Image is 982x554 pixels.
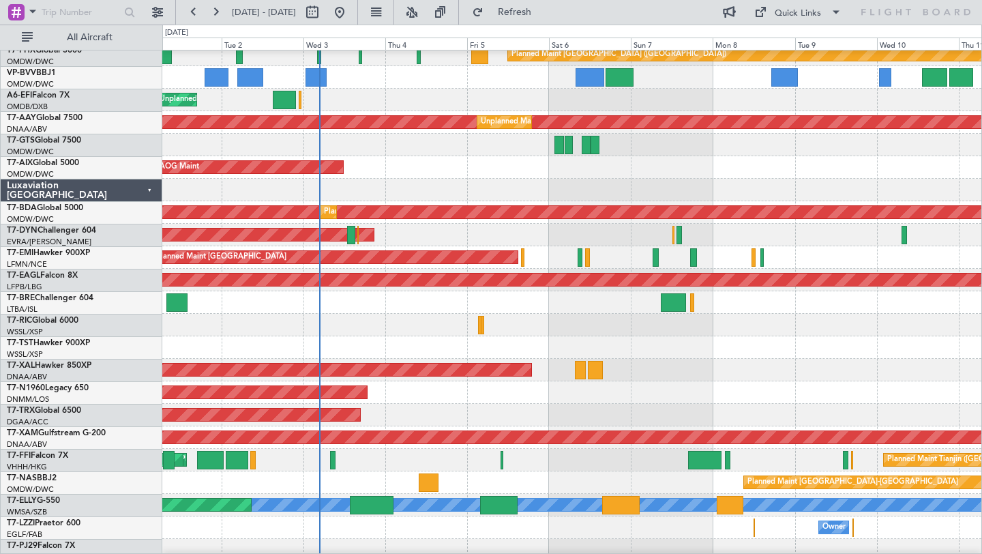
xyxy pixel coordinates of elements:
input: Trip Number [42,2,120,23]
span: T7-N1960 [7,384,45,392]
a: EGLF/FAB [7,529,42,540]
a: T7-EAGLFalcon 8X [7,272,78,280]
div: Planned Maint Dubai (Al Maktoum Intl) [324,202,458,222]
div: [DATE] [165,27,188,39]
span: [DATE] - [DATE] [232,6,296,18]
span: T7-GTS [7,136,35,145]
div: Quick Links [775,7,821,20]
div: Mon 8 [713,38,794,50]
a: VP-BVVBBJ1 [7,69,56,77]
span: A6-EFI [7,91,32,100]
a: T7-TSTHawker 900XP [7,339,90,347]
span: Refresh [486,8,544,17]
span: T7-AAY [7,114,36,122]
div: Planned Maint [GEOGRAPHIC_DATA] ([GEOGRAPHIC_DATA]) [511,44,726,65]
span: T7-TRX [7,407,35,415]
a: LFMN/NCE [7,259,47,269]
div: Sat 6 [549,38,631,50]
span: T7-XAM [7,429,38,437]
span: T7-PJ29 [7,542,38,550]
span: T7-BDA [7,204,37,212]
a: OMDW/DWC [7,169,54,179]
a: T7-BREChallenger 604 [7,294,93,302]
a: T7-ELLYG-550 [7,497,60,505]
a: OMDW/DWC [7,484,54,495]
span: T7-XAL [7,362,35,370]
a: VHHH/HKG [7,462,47,472]
a: T7-FHXGlobal 5000 [7,46,82,55]
span: All Aircraft [35,33,144,42]
a: DNAA/ABV [7,372,47,382]
button: All Aircraft [15,27,148,48]
a: WSSL/XSP [7,349,43,360]
span: T7-BRE [7,294,35,302]
a: EVRA/[PERSON_NAME] [7,237,91,247]
div: Tue 9 [795,38,877,50]
div: Wed 10 [877,38,959,50]
span: VP-BVV [7,69,36,77]
div: Fri 5 [467,38,549,50]
div: Unplanned Maint [GEOGRAPHIC_DATA] (Al Maktoum Intl) [481,112,683,132]
button: Quick Links [747,1,848,23]
a: T7-XAMGulfstream G-200 [7,429,106,437]
div: Wed 3 [303,38,385,50]
a: LFPB/LBG [7,282,42,292]
a: OMDW/DWC [7,79,54,89]
div: AOG Maint [160,157,199,177]
span: T7-DYN [7,227,38,235]
a: OMDW/DWC [7,214,54,224]
a: DNAA/ABV [7,124,47,134]
div: Sun 7 [631,38,713,50]
span: T7-FHX [7,46,35,55]
a: T7-AAYGlobal 7500 [7,114,83,122]
a: T7-NASBBJ2 [7,474,57,482]
a: T7-GTSGlobal 7500 [7,136,81,145]
div: Thu 4 [385,38,467,50]
span: T7-FFI [7,452,31,460]
div: Planned Maint [GEOGRAPHIC_DATA]-[GEOGRAPHIC_DATA] [747,472,958,493]
a: OMDW/DWC [7,57,54,67]
a: WMSA/SZB [7,507,47,517]
a: DGAA/ACC [7,417,48,427]
a: T7-RICGlobal 6000 [7,317,78,325]
span: T7-ELLY [7,497,37,505]
a: T7-N1960Legacy 650 [7,384,89,392]
a: T7-AIXGlobal 5000 [7,159,79,167]
a: T7-EMIHawker 900XP [7,249,90,257]
a: T7-DYNChallenger 604 [7,227,96,235]
span: T7-TST [7,339,33,347]
span: T7-EAGL [7,272,40,280]
span: T7-LZZI [7,519,35,527]
div: Mon 1 [139,38,221,50]
span: T7-AIX [7,159,33,167]
a: OMDB/DXB [7,102,48,112]
span: T7-NAS [7,474,37,482]
a: OMDW/DWC [7,147,54,157]
a: T7-TRXGlobal 6500 [7,407,81,415]
span: T7-EMI [7,249,33,257]
a: T7-BDAGlobal 5000 [7,204,83,212]
a: T7-FFIFalcon 7X [7,452,68,460]
a: A6-EFIFalcon 7X [7,91,70,100]
a: T7-LZZIPraetor 600 [7,519,80,527]
a: LTBA/ISL [7,304,38,315]
span: T7-RIC [7,317,32,325]
a: DNMM/LOS [7,394,49,405]
a: T7-XALHawker 850XP [7,362,91,370]
div: Planned Maint [GEOGRAPHIC_DATA] [156,247,286,267]
a: T7-PJ29Falcon 7X [7,542,75,550]
a: DNAA/ABV [7,439,47,450]
div: Tue 2 [222,38,303,50]
a: WSSL/XSP [7,327,43,337]
button: Refresh [466,1,548,23]
div: Owner [822,517,846,538]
